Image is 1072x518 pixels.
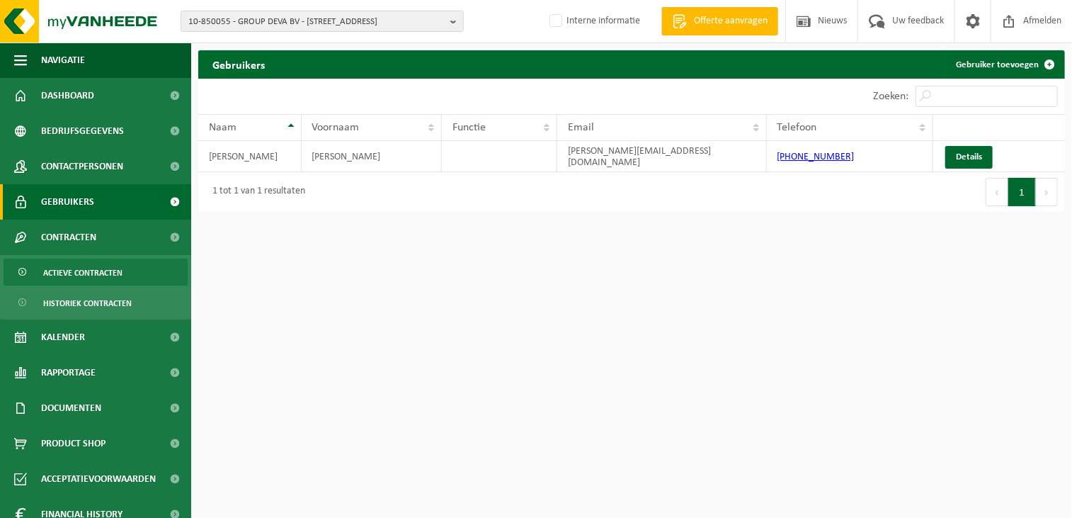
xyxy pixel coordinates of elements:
[945,50,1064,79] a: Gebruiker toevoegen
[661,7,778,35] a: Offerte aanvragen
[986,178,1008,206] button: Previous
[41,113,124,149] span: Bedrijfsgegevens
[873,91,908,103] label: Zoeken:
[41,220,96,255] span: Contracten
[4,289,188,316] a: Historiek contracten
[198,141,302,172] td: [PERSON_NAME]
[1008,178,1036,206] button: 1
[41,149,123,184] span: Contactpersonen
[41,355,96,390] span: Rapportage
[302,141,443,172] td: [PERSON_NAME]
[547,11,640,32] label: Interne informatie
[777,122,817,133] span: Telefoon
[945,146,993,169] a: Details
[43,290,132,317] span: Historiek contracten
[41,43,85,78] span: Navigatie
[181,11,464,32] button: 10-850055 - GROUP DEVA BV - [STREET_ADDRESS]
[557,141,767,172] td: [PERSON_NAME][EMAIL_ADDRESS][DOMAIN_NAME]
[43,259,122,286] span: Actieve contracten
[1036,178,1058,206] button: Next
[41,320,85,355] span: Kalender
[312,122,360,133] span: Voornaam
[41,78,94,113] span: Dashboard
[452,122,486,133] span: Functie
[188,11,445,33] span: 10-850055 - GROUP DEVA BV - [STREET_ADDRESS]
[777,152,855,162] a: [PHONE_NUMBER]
[41,426,106,461] span: Product Shop
[41,184,94,220] span: Gebruikers
[205,179,305,205] div: 1 tot 1 van 1 resultaten
[41,390,101,426] span: Documenten
[41,461,156,497] span: Acceptatievoorwaarden
[209,122,236,133] span: Naam
[690,14,771,28] span: Offerte aanvragen
[4,259,188,286] a: Actieve contracten
[568,122,594,133] span: Email
[198,50,279,78] h2: Gebruikers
